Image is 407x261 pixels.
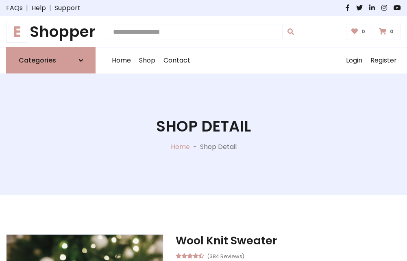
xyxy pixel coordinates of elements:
[366,47,401,73] a: Register
[46,3,54,13] span: |
[6,47,96,73] a: Categories
[54,3,81,13] a: Support
[31,3,46,13] a: Help
[6,21,28,43] span: E
[108,47,135,73] a: Home
[374,24,401,39] a: 0
[159,47,194,73] a: Contact
[207,251,244,261] small: (384 Reviews)
[200,142,237,152] p: Shop Detail
[190,142,200,152] p: -
[6,23,96,41] h1: Shopper
[176,234,401,247] h3: Wool Knit Sweater
[359,28,367,35] span: 0
[23,3,31,13] span: |
[346,24,372,39] a: 0
[171,142,190,151] a: Home
[342,47,366,73] a: Login
[135,47,159,73] a: Shop
[19,56,56,64] h6: Categories
[388,28,396,35] span: 0
[6,3,23,13] a: FAQs
[156,117,251,135] h1: Shop Detail
[6,23,96,41] a: EShopper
